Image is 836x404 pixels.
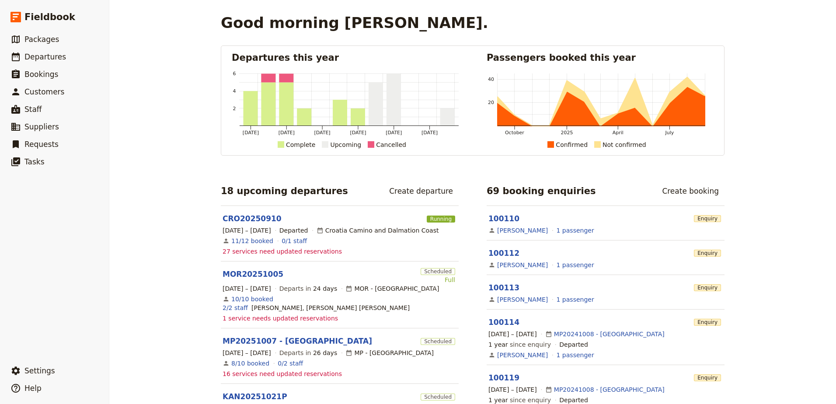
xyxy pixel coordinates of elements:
div: Full [421,275,455,284]
tspan: 40 [488,77,494,82]
a: View the passengers for this booking [557,295,594,304]
span: Enquiry [694,374,721,381]
tspan: [DATE] [386,130,402,136]
div: Croatia Camino and Dalmation Coast [317,226,439,235]
span: [DATE] – [DATE] [223,284,271,293]
span: Suppliers [24,122,59,131]
a: Create booking [656,184,725,199]
span: Running [427,216,455,223]
div: Departed [279,226,308,235]
span: 24 days [313,285,337,292]
span: Scheduled [421,394,455,401]
a: 100110 [488,214,519,223]
a: 100119 [488,373,519,382]
span: Heather McNeice, Frith Hudson Graham [251,303,410,312]
div: MOR - [GEOGRAPHIC_DATA] [345,284,439,293]
a: View the bookings for this departure [231,295,273,303]
a: 100113 [488,283,519,292]
span: Departures [24,52,66,61]
span: [DATE] – [DATE] [488,330,537,338]
span: Enquiry [694,319,721,326]
tspan: April [613,130,624,136]
span: Packages [24,35,59,44]
span: 1 service needs updated reservations [223,314,338,323]
div: Complete [286,139,315,150]
a: 0/1 staff [282,237,307,245]
a: CRO20250910 [223,213,282,224]
a: 100114 [488,318,519,327]
a: View the passengers for this booking [557,351,594,359]
span: 1 year [488,341,508,348]
tspan: 2 [233,106,236,111]
div: Confirmed [556,139,588,150]
tspan: 2025 [561,130,573,136]
span: 26 days [313,349,337,356]
a: MP20241008 - [GEOGRAPHIC_DATA] [554,385,665,394]
div: Cancelled [376,139,406,150]
span: [DATE] – [DATE] [223,348,271,357]
a: View the bookings for this departure [231,237,273,245]
div: MP - [GEOGRAPHIC_DATA] [345,348,434,357]
a: Create departure [383,184,459,199]
span: Settings [24,366,55,375]
div: Departed [559,340,588,349]
a: View the passengers for this booking [557,261,594,269]
a: [PERSON_NAME] [497,226,548,235]
tspan: [DATE] [243,130,259,136]
span: since enquiry [488,340,551,349]
span: Departs in [279,348,337,357]
span: Staff [24,105,42,114]
span: Tasks [24,157,45,166]
a: View the bookings for this departure [231,359,269,368]
a: 2/2 staff [223,303,248,312]
span: Fieldbook [24,10,75,24]
tspan: 4 [233,88,236,94]
tspan: [DATE] [279,130,295,136]
tspan: 6 [233,71,236,77]
span: Enquiry [694,284,721,291]
a: [PERSON_NAME] [497,295,548,304]
tspan: [DATE] [421,130,438,136]
h2: 69 booking enquiries [487,185,596,198]
span: [DATE] – [DATE] [488,385,537,394]
span: [DATE] – [DATE] [223,226,271,235]
span: 27 services need updated reservations [223,247,342,256]
a: MP20251007 - [GEOGRAPHIC_DATA] [223,336,372,346]
h1: Good morning [PERSON_NAME]. [221,14,488,31]
span: Departs in [279,284,337,293]
h2: Passengers booked this year [487,51,714,64]
div: Not confirmed [603,139,646,150]
span: 1 year [488,397,508,404]
tspan: October [505,130,524,136]
h2: Departures this year [232,51,459,64]
span: Scheduled [421,338,455,345]
tspan: 20 [488,100,494,105]
span: Bookings [24,70,58,79]
tspan: [DATE] [350,130,366,136]
span: Customers [24,87,64,96]
span: Enquiry [694,215,721,222]
span: 16 services need updated reservations [223,369,342,378]
a: 0/2 staff [278,359,303,368]
span: Help [24,384,42,393]
a: KAN20251021P [223,391,287,402]
span: Requests [24,140,59,149]
tspan: [DATE] [314,130,331,136]
a: MOR20251005 [223,269,283,279]
a: [PERSON_NAME] [497,351,548,359]
h2: 18 upcoming departures [221,185,348,198]
a: MP20241008 - [GEOGRAPHIC_DATA] [554,330,665,338]
span: Scheduled [421,268,455,275]
span: Enquiry [694,250,721,257]
div: Upcoming [330,139,361,150]
a: [PERSON_NAME] [497,261,548,269]
a: 100112 [488,249,519,258]
tspan: July [665,130,674,136]
a: View the passengers for this booking [557,226,594,235]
